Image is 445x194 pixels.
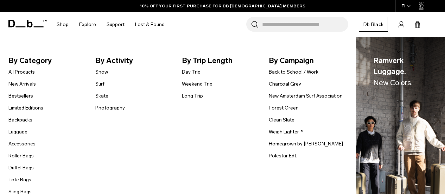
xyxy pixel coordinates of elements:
[269,128,304,136] a: Weigh Lighter™
[373,78,413,87] span: New Colors.
[140,3,305,9] a: 10% OFF YOUR FIRST PURCHASE FOR DB [DEMOGRAPHIC_DATA] MEMBERS
[79,12,96,37] a: Explore
[269,80,301,88] a: Charcoal Grey
[269,140,343,148] a: Homegrown by [PERSON_NAME]
[373,55,428,88] span: Ramverk Luggage.
[51,12,170,37] nav: Main Navigation
[95,92,108,100] a: Skate
[269,55,344,66] span: By Campaign
[8,55,84,66] span: By Category
[182,68,201,76] a: Day Trip
[107,12,125,37] a: Support
[8,80,36,88] a: New Arrivals
[8,92,33,100] a: Bestsellers
[8,104,43,112] a: Limited Editions
[57,12,69,37] a: Shop
[182,92,203,100] a: Long Trip
[8,164,34,171] a: Duffel Bags
[8,140,36,148] a: Accessories
[95,55,171,66] span: By Activity
[95,80,104,88] a: Surf
[8,116,32,124] a: Backpacks
[359,17,388,32] a: Db Black
[182,55,258,66] span: By Trip Length
[8,128,27,136] a: Luggage
[8,176,31,183] a: Tote Bags
[8,68,35,76] a: All Products
[269,104,299,112] a: Forest Green
[269,68,318,76] a: Back to School / Work
[182,80,212,88] a: Weekend Trip
[8,152,34,159] a: Roller Bags
[135,12,165,37] a: Lost & Found
[269,152,297,159] a: Polestar Edt.
[95,104,125,112] a: Photography
[269,92,343,100] a: New Amsterdam Surf Association
[95,68,108,76] a: Snow
[269,116,294,124] a: Clean Slate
